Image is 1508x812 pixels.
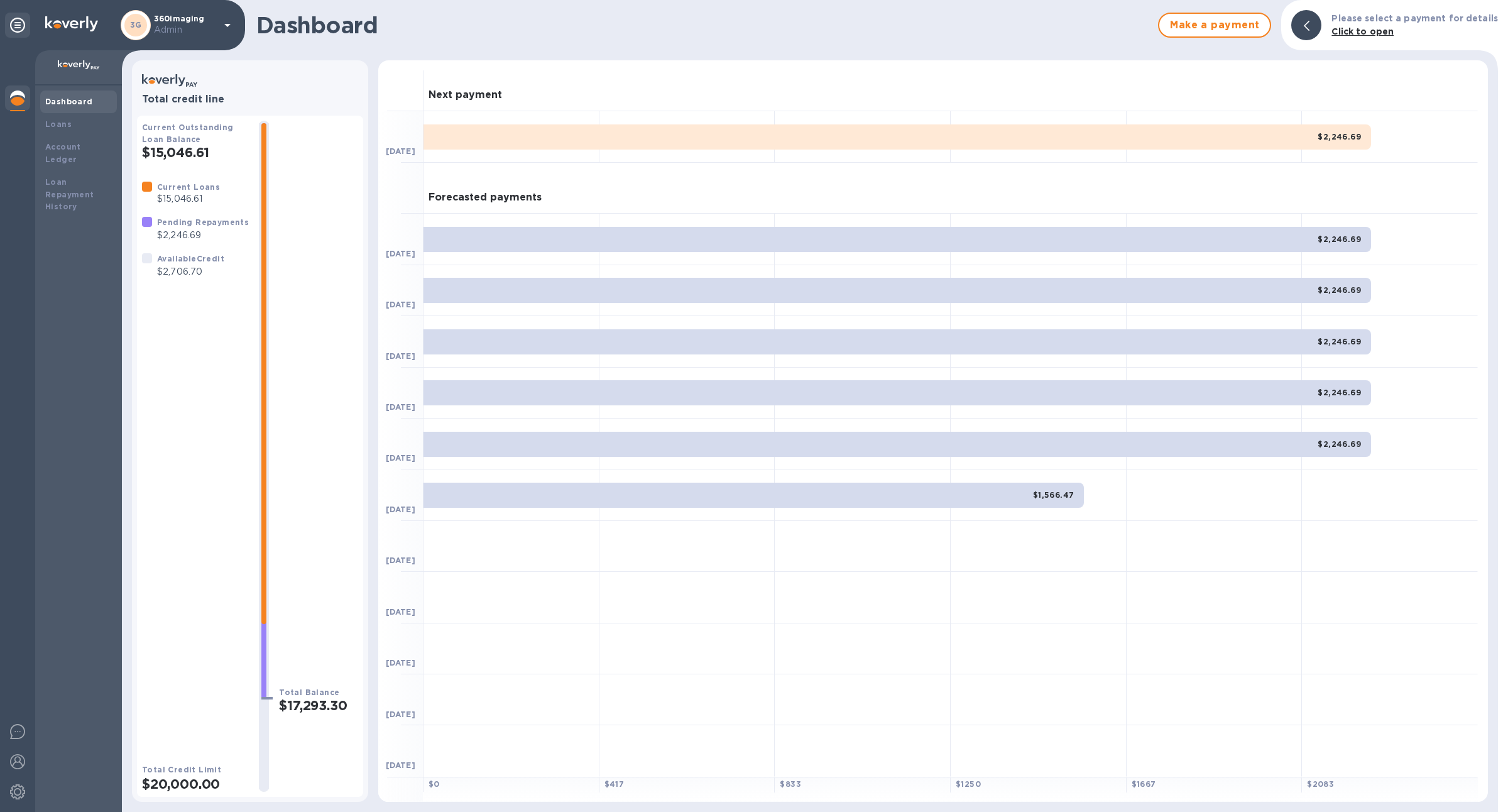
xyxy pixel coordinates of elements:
b: Dashboard [45,97,93,106]
b: 3G [130,20,142,30]
p: $15,046.61 [157,192,220,206]
b: Please select a payment for details [1331,13,1498,23]
b: [DATE] [386,710,415,719]
b: Account Ledger [45,142,81,164]
button: Make a payment [1158,13,1271,38]
b: $ 417 [604,779,625,789]
b: $ 1667 [1132,779,1156,789]
p: 360imaging [154,14,217,36]
p: $2,246.69 [157,229,249,242]
b: [DATE] [386,760,415,770]
b: $2,246.69 [1318,132,1361,141]
h2: $20,000.00 [142,776,249,792]
b: $2,246.69 [1318,388,1361,397]
h1: Dashboard [256,12,1152,38]
b: Current Loans [157,182,220,192]
b: [DATE] [386,146,415,156]
b: $ 2083 [1307,779,1334,789]
b: $2,246.69 [1318,234,1361,244]
b: [DATE] [386,658,415,667]
b: [DATE] [386,556,415,565]
b: [DATE] [386,607,415,617]
h3: Next payment [429,89,502,101]
b: [DATE] [386,453,415,463]
b: $ 833 [780,779,801,789]
p: Admin [154,23,217,36]
b: $2,246.69 [1318,285,1361,295]
b: Total Credit Limit [142,765,221,774]
b: $1,566.47 [1033,490,1074,500]
b: [DATE] [386,505,415,514]
span: Make a payment [1169,18,1260,33]
div: Unpin categories [5,13,30,38]
b: Loans [45,119,72,129]
h2: $15,046.61 [142,145,249,160]
b: $ 0 [429,779,440,789]
b: Total Balance [279,688,339,697]
b: $ 1250 [956,779,981,789]
b: Click to open [1331,26,1394,36]
b: [DATE] [386,300,415,309]
b: Current Outstanding Loan Balance [142,123,234,144]
b: $2,246.69 [1318,439,1361,449]
h3: Total credit line [142,94,358,106]
b: [DATE] [386,351,415,361]
b: [DATE] [386,249,415,258]
h3: Forecasted payments [429,192,542,204]
b: [DATE] [386,402,415,412]
h2: $17,293.30 [279,698,358,713]
b: Pending Repayments [157,217,249,227]
img: Logo [45,16,98,31]
b: Available Credit [157,254,224,263]
b: $2,246.69 [1318,337,1361,346]
b: Loan Repayment History [45,177,94,212]
p: $2,706.70 [157,265,224,278]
